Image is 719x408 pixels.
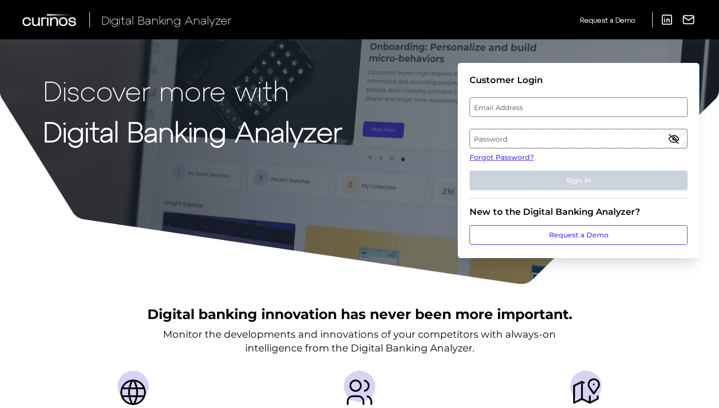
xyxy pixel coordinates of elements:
[147,305,572,323] h2: Digital banking innovation has never been more important.
[43,115,342,147] strong: Digital Banking Analyzer
[344,377,375,408] img: Providers
[470,98,687,116] label: Email Address
[470,130,687,147] label: Password
[470,152,688,163] a: Forgot Password?
[163,327,556,355] p: Monitor the developments and innovations of your competitors with always-on intelligence from the...
[470,75,688,86] div: Customer Login
[470,206,688,217] div: New to the Digital Banking Analyzer?
[580,12,635,28] a: Request a Demo
[23,14,78,26] img: Curinos
[43,75,342,106] p: Discover more with
[470,225,688,245] a: Request a Demo
[101,13,232,27] span: Digital Banking Analyzer
[570,377,602,408] img: Journeys
[117,377,149,408] img: Countries
[470,171,688,190] button: Sign In
[580,16,635,24] span: Request a Demo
